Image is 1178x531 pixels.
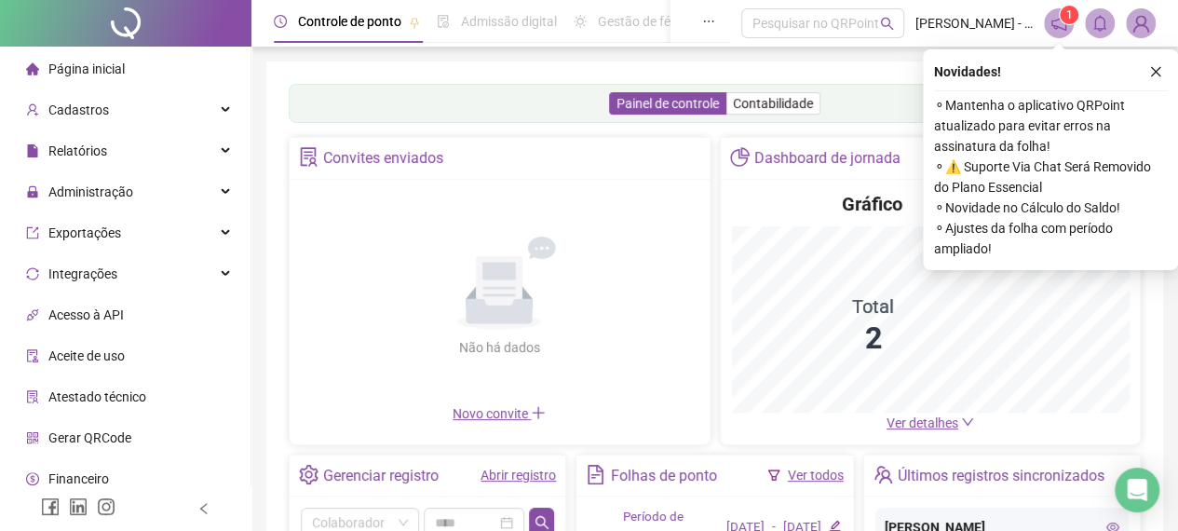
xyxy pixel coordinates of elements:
span: file-text [586,465,605,484]
span: Controle de ponto [298,14,401,29]
span: Novo convite [453,406,546,421]
span: linkedin [69,497,88,516]
span: Gestão de férias [598,14,692,29]
span: [PERSON_NAME] - AUTO POSTO NIVEA [915,13,1033,34]
span: Administração [48,184,133,199]
span: plus [531,405,546,420]
div: Convites enviados [323,143,443,174]
span: left [197,502,210,515]
span: Cadastros [48,102,109,117]
span: ⚬ Ajustes da folha com período ampliado! [934,218,1167,259]
span: solution [26,390,39,403]
span: Aceite de uso [48,348,125,363]
span: setting [299,465,318,484]
span: ⚬ Mantenha o aplicativo QRPoint atualizado para evitar erros na assinatura da folha! [934,95,1167,157]
span: Integrações [48,266,117,281]
span: Exportações [48,225,121,240]
span: dollar [26,472,39,485]
a: Ver detalhes down [887,415,974,430]
span: close [1149,65,1162,78]
span: sun [574,15,587,28]
span: api [26,308,39,321]
span: export [26,226,39,239]
span: user-add [26,103,39,116]
span: Atestado técnico [48,389,146,404]
span: search [535,515,549,530]
span: ⚬ ⚠️ Suporte Via Chat Será Removido do Plano Essencial [934,157,1167,197]
div: Folhas de ponto [611,460,717,492]
div: Open Intercom Messenger [1115,468,1159,512]
span: audit [26,349,39,362]
span: filter [767,469,780,482]
span: instagram [97,497,115,516]
span: sync [26,267,39,280]
span: Ver detalhes [887,415,958,430]
span: Relatórios [48,143,107,158]
span: Acesso à API [48,307,124,322]
span: 1 [1066,8,1073,21]
sup: 1 [1060,6,1078,24]
span: Painel de controle [616,96,719,111]
span: clock-circle [274,15,287,28]
div: Gerenciar registro [323,460,439,492]
h4: Gráfico [842,191,902,217]
img: 9523 [1127,9,1155,37]
span: Financeiro [48,471,109,486]
span: Admissão digital [461,14,557,29]
span: facebook [41,497,60,516]
div: Últimos registros sincronizados [898,460,1104,492]
span: Página inicial [48,61,125,76]
span: ⚬ Novidade no Cálculo do Saldo! [934,197,1167,218]
span: ellipsis [702,15,715,28]
span: pushpin [409,17,420,28]
span: Gerar QRCode [48,430,131,445]
span: lock [26,185,39,198]
span: notification [1050,15,1067,32]
span: down [961,415,974,429]
span: file [26,144,39,157]
span: search [880,17,894,31]
span: Novidades ! [934,61,1001,82]
a: Abrir registro [481,468,556,483]
span: home [26,62,39,75]
span: qrcode [26,431,39,444]
div: Não há dados [413,337,585,358]
span: Contabilidade [733,96,813,111]
span: team [873,465,893,484]
span: pie-chart [730,147,750,167]
span: bell [1091,15,1108,32]
div: Dashboard de jornada [754,143,900,174]
span: solution [299,147,318,167]
span: file-done [437,15,450,28]
a: Ver todos [788,468,844,483]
